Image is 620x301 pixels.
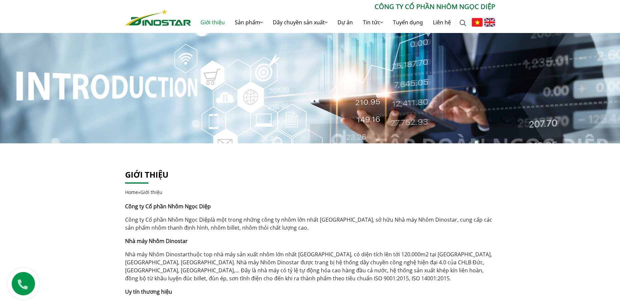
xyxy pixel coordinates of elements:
[140,189,162,195] span: Giới thiệu
[388,12,428,33] a: Tuyển dụng
[472,18,483,27] img: Tiếng Việt
[125,216,211,223] a: Công ty Cổ phần Nhôm Ngọc Diệp
[125,9,191,26] img: Nhôm Dinostar
[125,216,495,232] p: là một trong những công ty nhôm lớn nhất [GEOGRAPHIC_DATA], sở hữu Nhà máy Nhôm Dinostar, cung cấ...
[358,12,388,33] a: Tin tức
[230,12,268,33] a: Sản phẩm
[125,250,495,282] p: thuộc top nhà máy sản xuất nhôm lớn nhất [GEOGRAPHIC_DATA], có diện tích lên tới 120.000m2 tại [G...
[333,12,358,33] a: Dự án
[195,12,230,33] a: Giới thiệu
[125,203,211,210] strong: Công ty Cổ phần Nhôm Ngọc Diệp
[460,20,466,26] img: search
[125,251,188,258] a: Nhà máy Nhôm Dinostar
[428,12,456,33] a: Liên hệ
[125,189,138,195] a: Home
[125,189,162,195] span: »
[125,237,188,245] strong: Nhà máy Nhôm Dinostar
[125,169,168,180] a: Giới thiệu
[191,2,495,12] p: CÔNG TY CỔ PHẦN NHÔM NGỌC DIỆP
[268,12,333,33] a: Dây chuyền sản xuất
[125,288,172,295] strong: Uy tín thương hiệu
[484,18,495,27] img: English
